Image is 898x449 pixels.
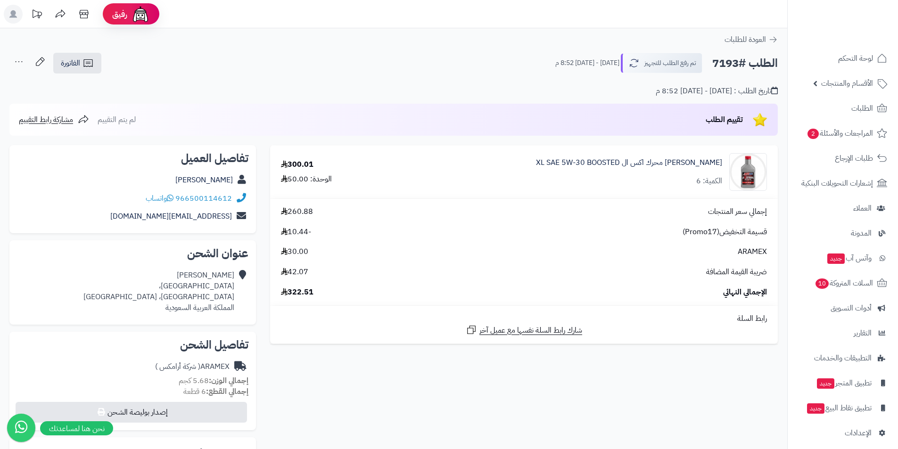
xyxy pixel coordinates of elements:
span: إجمالي سعر المنتجات [708,206,767,217]
span: لوحة التحكم [838,52,873,65]
span: جديد [827,253,845,264]
a: شارك رابط السلة نفسها مع عميل آخر [466,324,582,336]
strong: إجمالي الوزن: [209,375,248,386]
a: الطلبات [793,97,892,120]
span: جديد [807,403,824,414]
a: [EMAIL_ADDRESS][DOMAIN_NAME] [110,211,232,222]
span: طلبات الإرجاع [835,152,873,165]
a: العودة للطلبات [725,34,778,45]
a: مشاركة رابط التقييم [19,114,89,125]
div: الكمية: 6 [696,176,722,187]
span: الإعدادات [845,426,872,440]
span: لم يتم التقييم [98,114,136,125]
button: إصدار بوليصة الشحن [16,402,247,423]
span: ضريبة القيمة المضافة [706,267,767,278]
span: -10.44 [281,227,311,237]
img: 1727673921-ams530xl-90x90.jpg [730,153,766,191]
a: الإعدادات [793,422,892,444]
h2: تفاصيل العميل [17,153,248,164]
a: تطبيق نقاط البيعجديد [793,397,892,419]
a: التقارير [793,322,892,344]
span: 42.07 [281,267,308,278]
span: ( شركة أرامكس ) [155,361,200,372]
span: قسيمة التخفيض(Promo17) [683,227,767,237]
span: 322.51 [281,287,313,298]
span: 10 [816,278,829,289]
a: تطبيق المتجرجديد [793,372,892,394]
a: تحديثات المنصة [25,5,49,26]
a: السلات المتروكة10 [793,272,892,294]
a: التطبيقات والخدمات [793,347,892,369]
a: لوحة التحكم [793,47,892,70]
small: 6 قطعة [183,386,248,397]
span: 30.00 [281,246,308,257]
a: المدونة [793,222,892,245]
span: التطبيقات والخدمات [814,351,872,365]
small: 5.68 كجم [179,375,248,386]
a: [PERSON_NAME] [175,174,233,186]
div: [PERSON_NAME] [GEOGRAPHIC_DATA]، [GEOGRAPHIC_DATA]، [GEOGRAPHIC_DATA] المملكة العربية السعودية [83,270,234,313]
a: أدوات التسويق [793,297,892,319]
small: [DATE] - [DATE] 8:52 م [555,58,619,68]
span: ARAMEX [738,246,767,257]
span: العملاء [853,202,872,215]
span: تطبيق المتجر [816,376,872,390]
button: تم رفع الطلب للتجهيز [621,53,702,73]
span: المدونة [851,227,872,240]
span: 2 [807,129,819,139]
span: رفيق [112,8,127,20]
img: logo-2.png [834,22,889,42]
strong: إجمالي القطع: [206,386,248,397]
span: التقارير [854,327,872,340]
span: تطبيق نقاط البيع [806,401,872,415]
div: تاريخ الطلب : [DATE] - [DATE] 8:52 م [656,86,778,97]
div: الوحدة: 50.00 [281,174,332,185]
span: وآتس آب [826,252,872,265]
a: طلبات الإرجاع [793,147,892,170]
span: الإجمالي النهائي [723,287,767,298]
a: 966500114612 [175,193,232,204]
h2: الطلب #7193 [712,54,778,73]
span: العودة للطلبات [725,34,766,45]
span: الفاتورة [61,57,80,69]
span: المراجعات والأسئلة [807,127,873,140]
a: واتساب [146,193,173,204]
span: السلات المتروكة [815,277,873,290]
div: ARAMEX [155,361,230,372]
span: الطلبات [851,102,873,115]
a: [PERSON_NAME] محرك اكس ال XL SAE 5W-30 BOOSTED [536,157,722,168]
span: شارك رابط السلة نفسها مع عميل آخر [479,325,582,336]
a: وآتس آبجديد [793,247,892,269]
img: ai-face.png [131,5,150,24]
span: الأقسام والمنتجات [821,77,873,90]
span: جديد [817,378,834,389]
a: إشعارات التحويلات البنكية [793,172,892,195]
h2: تفاصيل الشحن [17,339,248,351]
span: 260.88 [281,206,313,217]
h2: عنوان الشحن [17,248,248,259]
a: العملاء [793,197,892,220]
div: رابط السلة [274,313,774,324]
span: مشاركة رابط التقييم [19,114,73,125]
span: تقييم الطلب [706,114,743,125]
span: إشعارات التحويلات البنكية [801,177,873,190]
span: أدوات التسويق [831,302,872,315]
a: الفاتورة [53,53,101,73]
a: المراجعات والأسئلة2 [793,122,892,145]
div: 300.01 [281,159,313,170]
